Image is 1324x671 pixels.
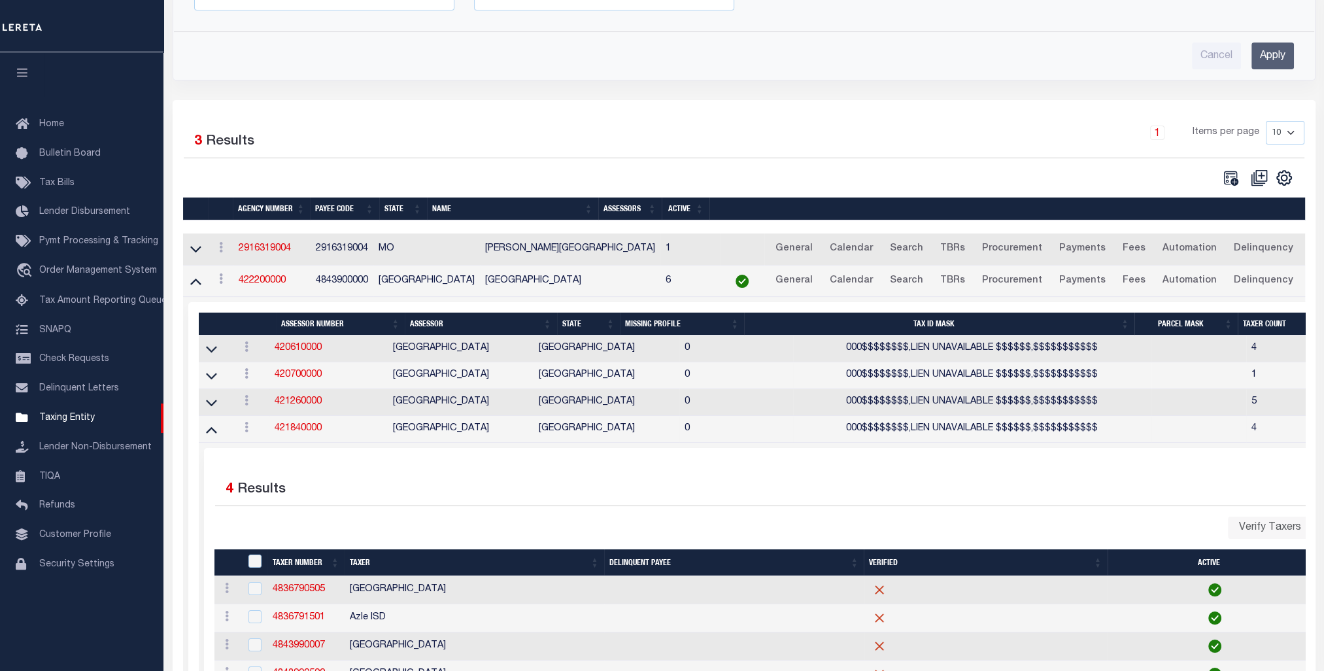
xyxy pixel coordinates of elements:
span: 3 [194,135,202,148]
span: Lender Disbursement [39,207,130,216]
a: Procurement [976,271,1048,292]
a: Procurement [976,239,1048,260]
td: [GEOGRAPHIC_DATA] [388,416,534,443]
th: Verified: activate to sort column ascending [864,549,1107,576]
span: Delinquent Letters [39,384,119,393]
a: Delinquency [1228,271,1299,292]
a: General [770,239,819,260]
th: Taxer Number: activate to sort column ascending [267,549,345,576]
a: Automation [1157,239,1223,260]
td: [GEOGRAPHIC_DATA] [534,362,679,389]
td: MO [373,233,480,266]
label: Results [237,479,286,500]
td: [GEOGRAPHIC_DATA] [373,266,480,298]
img: check-icon-green.svg [736,275,749,288]
img: check-icon-green.svg [1208,611,1221,625]
span: Security Settings [39,560,114,569]
td: [GEOGRAPHIC_DATA] [534,335,679,362]
th: Taxer: activate to sort column ascending [345,549,604,576]
td: [GEOGRAPHIC_DATA] [534,416,679,443]
th: State: activate to sort column ascending [379,198,427,220]
a: Payments [1053,239,1112,260]
span: 4 [226,483,233,496]
a: 4843990007 [273,641,325,650]
th: Missing Profile: activate to sort column ascending [620,313,744,335]
span: Pymt Processing & Tracking [39,237,158,246]
img: check-icon-green.svg [1208,583,1221,596]
td: 0 [679,335,793,362]
td: [GEOGRAPHIC_DATA] [345,632,604,661]
span: SNAPQ [39,325,71,334]
a: Delinquency [1228,239,1299,260]
a: 2916319004 [239,244,291,253]
span: TIQA [39,472,60,481]
th: Tax ID Mask: activate to sort column ascending [744,313,1134,335]
th: Delinquent Payee: activate to sort column ascending [604,549,864,576]
span: Tax Bills [39,179,75,188]
span: Verify Taxers [1239,523,1301,533]
a: Fees [1117,271,1151,292]
td: 0 [679,389,793,416]
label: Results [206,131,254,152]
a: Search [884,271,929,292]
a: TBRs [934,239,971,260]
a: Search [884,239,929,260]
td: [PERSON_NAME][GEOGRAPHIC_DATA] [480,233,660,266]
span: 000$$$$$$$$,LIEN UNAVAILABLE $$$$$$,$$$$$$$$$$$ [846,370,1098,379]
span: 000$$$$$$$$,LIEN UNAVAILABLE $$$$$$,$$$$$$$$$$$ [846,397,1098,406]
a: 421840000 [275,424,322,433]
td: [GEOGRAPHIC_DATA] [388,335,534,362]
span: Check Requests [39,354,109,364]
i: travel_explore [16,263,37,280]
a: Calendar [824,239,879,260]
th: &nbsp; [709,198,1306,220]
th: Assessors: activate to sort column ascending [598,198,662,220]
span: Taxing Entity [39,413,95,422]
a: 421260000 [275,397,322,406]
td: Azle ISD [345,604,604,632]
td: [GEOGRAPHIC_DATA] [480,266,660,298]
a: 420700000 [275,370,322,379]
span: 000$$$$$$$$,LIEN UNAVAILABLE $$$$$$,$$$$$$$$$$$ [846,424,1098,433]
a: General [770,271,819,292]
td: 0 [679,362,793,389]
th: Assessor Number: activate to sort column ascending [276,313,405,335]
td: [GEOGRAPHIC_DATA] [388,362,534,389]
span: Lender Non-Disbursement [39,443,152,452]
td: [GEOGRAPHIC_DATA] [345,576,604,604]
a: 4836790505 [273,585,325,594]
th: Active: activate to sort column ascending [662,198,709,220]
th: Payee Code: activate to sort column ascending [310,198,379,220]
a: Payments [1053,271,1112,292]
td: 1 [660,233,720,266]
span: Tax Amount Reporting Queue [39,296,167,305]
span: Customer Profile [39,530,111,540]
span: Home [39,120,64,129]
th: State: activate to sort column ascending [557,313,620,335]
td: [GEOGRAPHIC_DATA] [388,389,534,416]
a: TBRs [934,271,971,292]
a: Fees [1117,239,1151,260]
td: [GEOGRAPHIC_DATA] [534,389,679,416]
th: Active: activate to sort column ascending [1108,549,1323,576]
span: Bulletin Board [39,149,101,158]
a: 4836791501 [273,613,325,622]
a: 1 [1150,126,1164,140]
input: Cancel [1192,43,1241,69]
th: Agency Number: activate to sort column ascending [233,198,310,220]
td: 6 [660,266,720,298]
td: 2916319004 [311,233,373,266]
a: Calendar [824,271,879,292]
input: Apply [1251,43,1294,69]
td: 0 [679,416,793,443]
a: 422200000 [239,276,286,285]
a: Automation [1157,271,1223,292]
span: Order Management System [39,266,157,275]
a: 420610000 [275,343,322,353]
img: check-icon-green.svg [1208,640,1221,653]
th: Assessor: activate to sort column ascending [405,313,556,335]
th: Parcel Mask: activate to sort column ascending [1134,313,1238,335]
th: Name: activate to sort column ascending [427,198,598,220]
span: Items per page [1193,126,1259,140]
button: Verify Taxers [1228,517,1312,539]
